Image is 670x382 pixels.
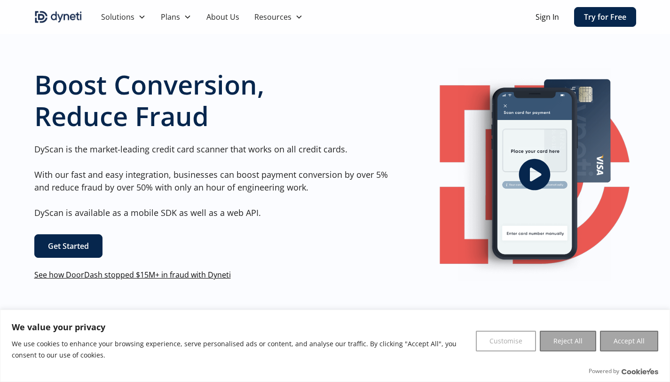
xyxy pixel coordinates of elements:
[153,8,199,26] div: Plans
[600,331,658,351] button: Accept All
[433,68,636,281] a: open lightbox
[574,7,636,27] a: Try for Free
[540,331,596,351] button: Reject All
[34,234,102,258] a: Get Started
[589,366,658,376] div: Powered by
[622,368,658,374] a: Visit CookieYes website
[94,8,153,26] div: Solutions
[34,9,82,24] a: home
[476,331,536,351] button: Customise
[34,270,231,280] a: See how DoorDash stopped $15M+ in fraud with Dyneti
[34,143,395,219] p: DyScan is the market-leading credit card scanner that works on all credit cards. With our fast an...
[34,9,82,24] img: Dyneti indigo logo
[458,68,611,281] img: Image of a mobile Dyneti UI scanning a credit card
[12,338,469,361] p: We use cookies to enhance your browsing experience, serve personalised ads or content, and analys...
[101,11,134,23] div: Solutions
[536,11,559,23] a: Sign In
[12,321,469,333] p: We value your privacy
[161,11,180,23] div: Plans
[254,11,292,23] div: Resources
[34,69,395,132] h1: Boost Conversion, Reduce Fraud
